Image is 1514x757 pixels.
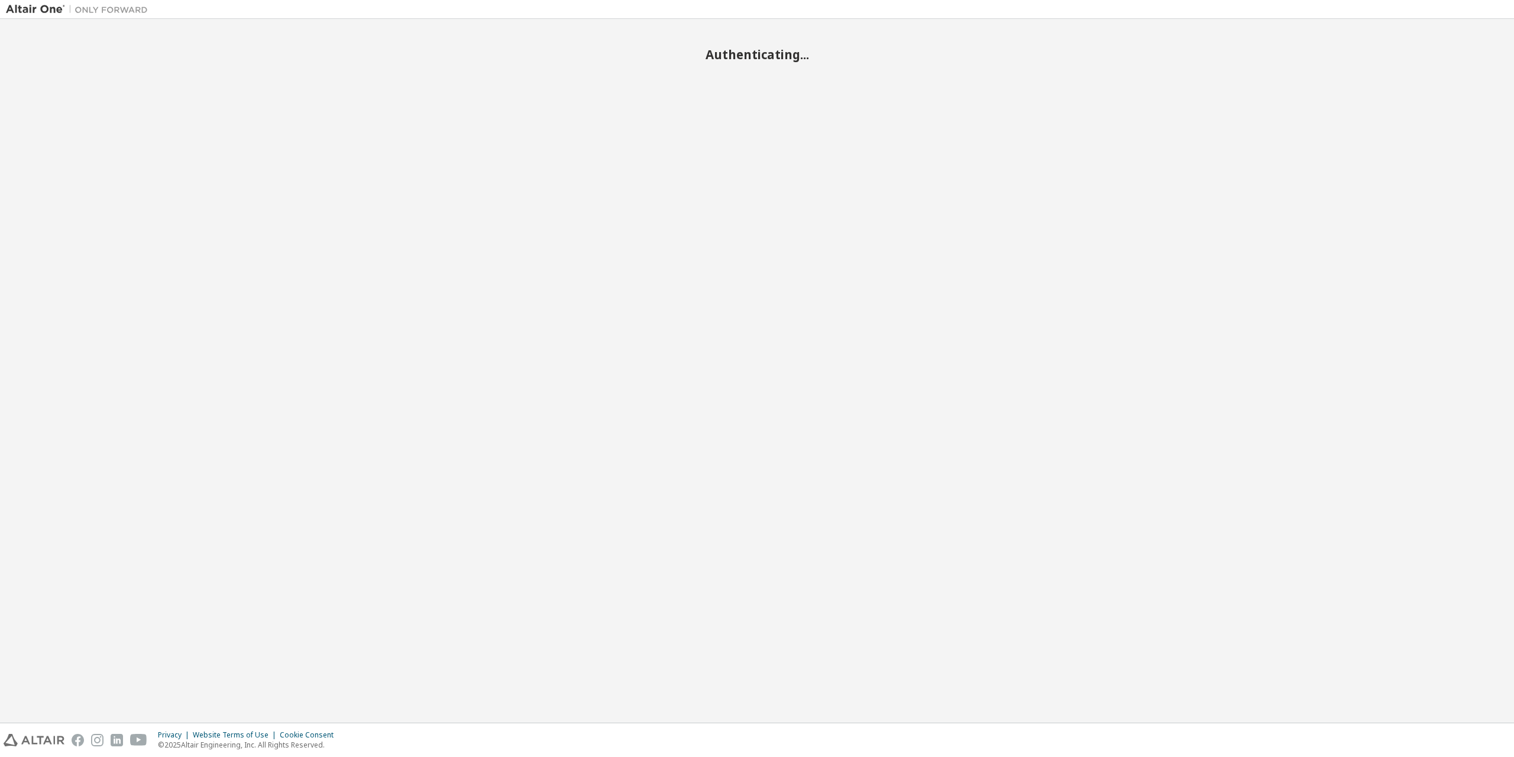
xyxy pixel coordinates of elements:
img: instagram.svg [91,734,103,746]
img: facebook.svg [72,734,84,746]
h2: Authenticating... [6,47,1508,62]
img: altair_logo.svg [4,734,64,746]
div: Cookie Consent [280,730,341,740]
div: Privacy [158,730,193,740]
div: Website Terms of Use [193,730,280,740]
p: © 2025 Altair Engineering, Inc. All Rights Reserved. [158,740,341,750]
img: youtube.svg [130,734,147,746]
img: Altair One [6,4,154,15]
img: linkedin.svg [111,734,123,746]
